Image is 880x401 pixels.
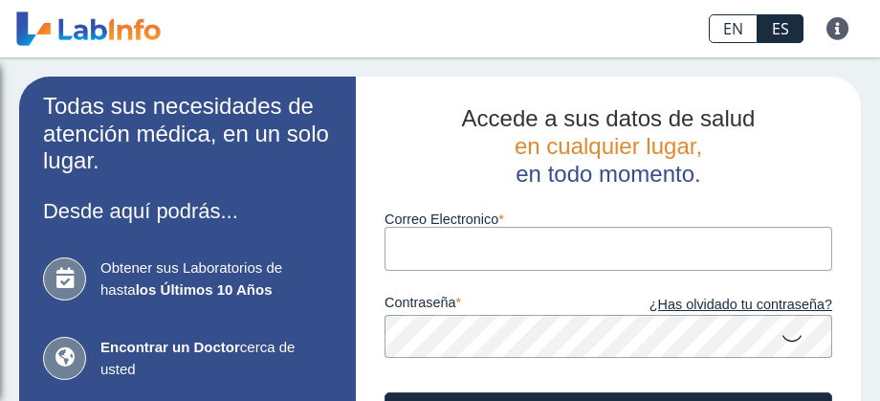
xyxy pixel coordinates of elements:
[516,161,700,187] span: en todo momento.
[385,212,832,227] label: Correo Electronico
[100,257,332,301] span: Obtener sus Laboratorios de hasta
[608,295,832,316] a: ¿Has olvidado tu contraseña?
[100,339,240,355] b: Encontrar un Doctor
[758,14,803,43] a: ES
[462,105,756,131] span: Accede a sus datos de salud
[709,14,758,43] a: EN
[136,281,273,298] b: los Últimos 10 Años
[43,93,332,175] h2: Todas sus necesidades de atención médica, en un solo lugar.
[100,337,332,380] span: cerca de usted
[515,133,702,159] span: en cualquier lugar,
[385,295,608,316] label: contraseña
[43,199,332,223] h3: Desde aquí podrás...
